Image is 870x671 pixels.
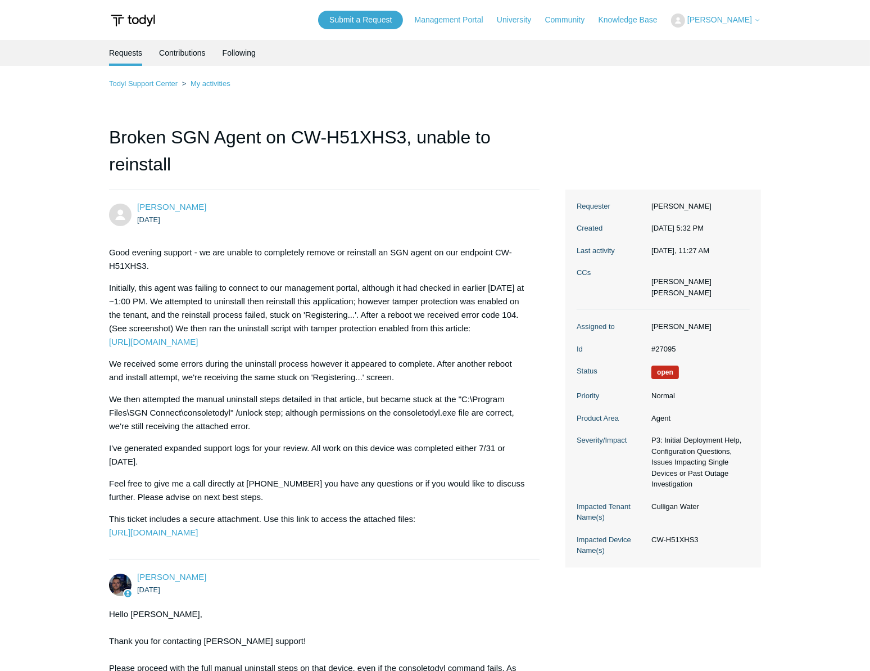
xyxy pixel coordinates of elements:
[577,366,646,377] dt: Status
[646,435,750,490] dd: P3: Initial Deployment Help, Configuration Questions, Issues Impacting Single Devices or Past Out...
[109,246,528,273] p: Good evening support - we are unable to completely remove or reinstall an SGN agent on our endpoi...
[137,572,206,582] a: [PERSON_NAME]
[577,201,646,212] dt: Requester
[651,366,679,379] span: We are working on a response for you
[109,281,528,349] p: Initially, this agent was failing to connect to our management portal, although it had checked in...
[109,79,180,88] li: Todyl Support Center
[109,124,540,190] h1: Broken SGN Agent on CW-H51XHS3, unable to reinstall
[109,337,198,346] a: [URL][DOMAIN_NAME]
[109,357,528,384] p: We received some errors during the uninstall process however it appeared to complete. After anoth...
[577,223,646,234] dt: Created
[646,534,750,546] dd: CW-H51XHS3
[577,321,646,332] dt: Assigned to
[599,14,669,26] a: Knowledge Base
[159,40,206,66] a: Contributions
[109,512,528,539] p: This ticket includes a secure attachment. Use this link to access the attached files:
[651,276,712,287] li: Jacob Buff
[109,442,528,469] p: I've generated expanded support logs for your review. All work on this device was completed eithe...
[577,534,646,556] dt: Impacted Device Name(s)
[687,15,752,24] span: [PERSON_NAME]
[191,79,230,88] a: My activities
[646,344,750,355] dd: #27095
[577,245,646,256] dt: Last activity
[180,79,230,88] li: My activities
[646,201,750,212] dd: [PERSON_NAME]
[577,413,646,424] dt: Product Area
[109,393,528,433] p: We then attempted the manual uninstall steps detailed in that article, but became stuck at the "C...
[577,267,646,278] dt: CCs
[651,246,709,255] time: 08/11/2025, 11:27
[497,14,542,26] a: University
[577,435,646,446] dt: Severity/Impact
[577,390,646,402] dt: Priority
[671,13,761,28] button: [PERSON_NAME]
[109,40,142,66] li: Requests
[646,321,750,332] dd: [PERSON_NAME]
[545,14,596,26] a: Community
[577,344,646,355] dt: Id
[109,10,157,31] img: Todyl Support Center Help Center home page
[137,586,160,594] time: 08/06/2025, 18:02
[318,11,403,29] a: Submit a Request
[646,390,750,402] dd: Normal
[646,501,750,512] dd: Culligan Water
[577,501,646,523] dt: Impacted Tenant Name(s)
[137,572,206,582] span: Connor Davis
[646,413,750,424] dd: Agent
[137,215,160,224] time: 08/06/2025, 17:32
[223,40,256,66] a: Following
[109,79,178,88] a: Todyl Support Center
[651,287,712,299] li: Noah Kochaniec
[109,528,198,537] a: [URL][DOMAIN_NAME]
[109,477,528,504] p: Feel free to give me a call directly at [PHONE_NUMBER] you have any questions or if you would lik...
[415,14,495,26] a: Management Portal
[137,202,206,211] a: [PERSON_NAME]
[137,202,206,211] span: Alex Houston
[651,224,704,232] time: 08/06/2025, 17:32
